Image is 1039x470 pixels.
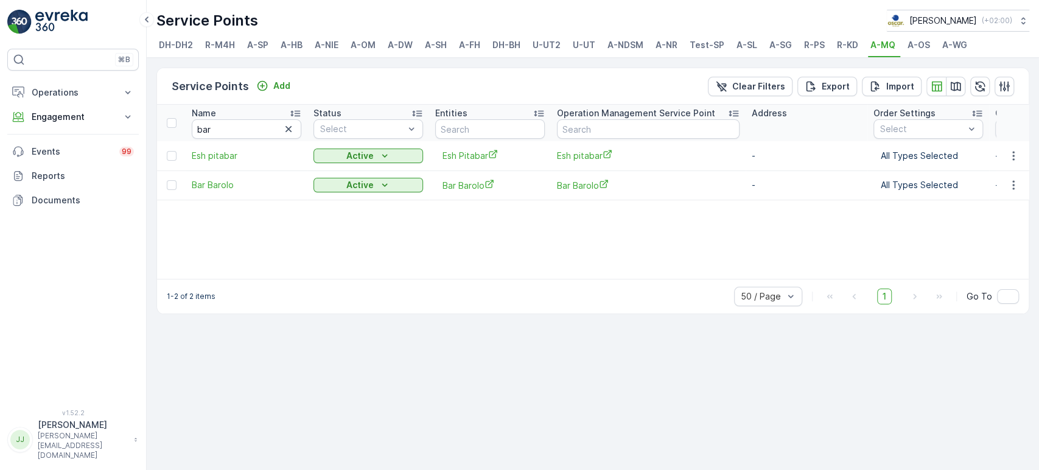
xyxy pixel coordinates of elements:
[746,141,867,170] td: -
[557,119,740,139] input: Search
[192,179,301,191] a: Bar Barolo
[273,80,290,92] p: Add
[346,150,374,162] p: Active
[942,39,967,51] span: A-WG
[746,170,867,200] td: -
[690,39,724,51] span: Test-SP
[881,179,976,191] p: All Types Selected
[7,419,139,460] button: JJ[PERSON_NAME][PERSON_NAME][EMAIL_ADDRESS][DOMAIN_NAME]
[459,39,480,51] span: A-FH
[281,39,303,51] span: A-HB
[909,15,977,27] p: [PERSON_NAME]
[167,180,177,190] div: Toggle Row Selected
[7,139,139,164] a: Events99
[732,80,785,93] p: Clear Filters
[873,107,936,119] p: Order Settings
[736,39,757,51] span: A-SL
[7,10,32,34] img: logo
[32,86,114,99] p: Operations
[887,10,1029,32] button: [PERSON_NAME](+02:00)
[886,80,914,93] p: Import
[573,39,595,51] span: U-UT
[656,39,677,51] span: A-NR
[908,39,930,51] span: A-OS
[192,107,216,119] p: Name
[315,39,338,51] span: A-NIE
[862,77,922,96] button: Import
[492,39,520,51] span: DH-BH
[881,150,976,162] p: All Types Selected
[172,78,249,95] p: Service Points
[32,170,134,182] p: Reports
[167,151,177,161] div: Toggle Row Selected
[708,77,792,96] button: Clear Filters
[38,431,128,460] p: [PERSON_NAME][EMAIL_ADDRESS][DOMAIN_NAME]
[35,10,88,34] img: logo_light-DOdMpM7g.png
[443,149,537,162] a: Esh Pitabar
[7,164,139,188] a: Reports
[557,149,740,162] a: Esh pitabar
[7,188,139,212] a: Documents
[880,123,964,135] p: Select
[192,119,301,139] input: Search
[7,80,139,105] button: Operations
[10,430,30,449] div: JJ
[887,14,904,27] img: basis-logo_rgb2x.png
[837,39,858,51] span: R-KD
[967,290,992,303] span: Go To
[159,39,193,51] span: DH-DH2
[388,39,413,51] span: A-DW
[607,39,643,51] span: A-NDSM
[557,179,740,192] a: Bar Barolo
[435,119,545,139] input: Search
[32,146,112,158] p: Events
[7,409,139,416] span: v 1.52.2
[351,39,376,51] span: A-OM
[870,39,895,51] span: A-MQ
[205,39,235,51] span: R-M4H
[32,194,134,206] p: Documents
[982,16,1012,26] p: ( +02:00 )
[167,292,215,301] p: 1-2 of 2 items
[425,39,447,51] span: A-SH
[7,105,139,129] button: Engagement
[313,107,341,119] p: Status
[122,147,131,156] p: 99
[251,79,295,93] button: Add
[346,179,374,191] p: Active
[557,107,715,119] p: Operation Management Service Point
[156,11,258,30] p: Service Points
[435,107,467,119] p: Entities
[752,107,787,119] p: Address
[443,179,537,192] a: Bar Barolo
[313,149,423,163] button: Active
[822,80,850,93] p: Export
[247,39,268,51] span: A-SP
[533,39,561,51] span: U-UT2
[797,77,857,96] button: Export
[877,289,892,304] span: 1
[804,39,825,51] span: R-PS
[320,123,404,135] p: Select
[118,55,130,65] p: ⌘B
[38,419,128,431] p: [PERSON_NAME]
[995,107,1023,119] p: Overig
[769,39,792,51] span: A-SG
[192,150,301,162] a: Esh pitabar
[32,111,114,123] p: Engagement
[313,178,423,192] button: Active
